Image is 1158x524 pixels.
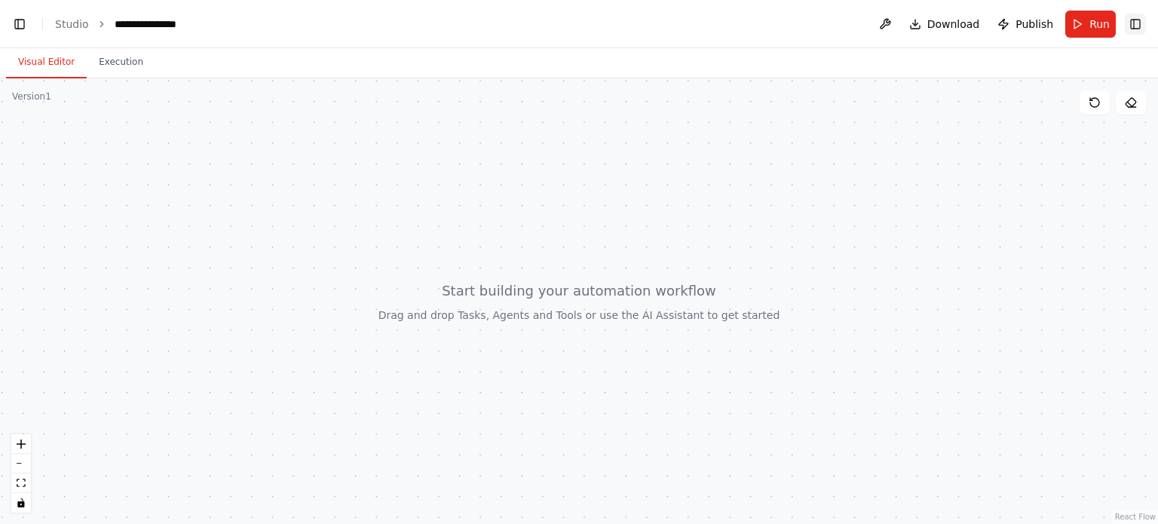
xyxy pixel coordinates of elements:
[1115,513,1156,521] a: React Flow attribution
[55,17,189,32] nav: breadcrumb
[991,11,1059,38] button: Publish
[1016,17,1053,32] span: Publish
[927,17,980,32] span: Download
[12,90,51,103] div: Version 1
[11,473,31,493] button: fit view
[6,47,87,78] button: Visual Editor
[11,454,31,473] button: zoom out
[11,434,31,454] button: zoom in
[11,434,31,513] div: React Flow controls
[9,14,30,35] button: Hide left sidebar
[1065,11,1116,38] button: Run
[55,18,89,30] a: Studio
[1125,14,1146,35] button: Show right sidebar
[87,47,155,78] button: Execution
[11,493,31,513] button: toggle interactivity
[903,11,986,38] button: Download
[1089,17,1110,32] span: Run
